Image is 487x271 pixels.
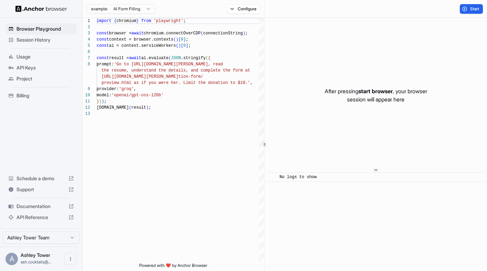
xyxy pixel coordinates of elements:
span: ; [104,99,107,104]
div: 10 [83,92,90,98]
span: ai.evaluate [141,56,169,61]
div: 1 [83,18,90,24]
span: Documentation [17,203,66,210]
span: ai = context.serviceWorkers [109,43,176,48]
div: 4 [83,36,90,43]
span: Project [17,75,74,82]
span: Usage [17,53,74,60]
span: const [97,31,109,36]
div: Browser Playground [6,23,77,34]
span: 'playwright' [154,19,183,23]
span: ; [183,19,186,23]
span: provider: [97,87,119,91]
div: 2 [83,24,90,30]
span: example: [91,6,108,12]
div: A [6,253,18,265]
span: ] [183,37,186,42]
span: [URL][DOMAIN_NAME][PERSON_NAME] [101,74,178,79]
div: 12 [83,105,90,111]
div: 9 [83,86,90,92]
span: 'Go to [URL][DOMAIN_NAME][PERSON_NAME], re [114,62,218,67]
span: Ashley Tower [21,252,50,258]
div: Project [6,73,77,84]
div: 6 [83,49,90,55]
span: ( [206,56,208,61]
span: { [208,56,210,61]
span: connectionString [203,31,243,36]
span: [DOMAIN_NAME] [97,105,129,110]
span: 'openai/gpt-oss-120b' [111,93,163,98]
span: ) [243,31,245,36]
span: [ [178,37,181,42]
span: ( [173,37,176,42]
span: ; [186,37,188,42]
span: .stringify [181,56,206,61]
span: await [129,56,141,61]
span: chromium [117,19,137,23]
div: Usage [6,51,77,62]
div: 7 [83,55,90,61]
div: Billing [6,90,77,101]
span: browser = [109,31,131,36]
span: const [97,56,109,61]
button: Start [460,4,483,14]
span: chromium.connectOverCDP [144,31,201,36]
span: ) [176,37,178,42]
span: Browser Playground [17,25,74,32]
span: preview.html as if you were her. Limit the donatio [101,80,225,85]
div: Documentation [6,201,77,212]
span: API Reference [17,214,66,221]
span: Support [17,186,66,193]
span: ( [176,43,178,48]
span: ) [101,99,104,104]
span: the resume, understand the details, and complete t [101,68,225,73]
button: Configure [227,4,260,14]
span: context = browser.contexts [109,37,173,42]
div: 13 [83,111,90,117]
span: ​ [271,174,274,181]
span: ; [188,43,191,48]
span: ( [169,56,171,61]
span: , [250,80,252,85]
span: model: [97,93,111,98]
span: ; [245,31,248,36]
span: 'groq' [119,87,134,91]
span: import [97,19,111,23]
span: ad [218,62,223,67]
span: ) [146,105,149,110]
span: } [136,19,139,23]
div: Session History [6,34,77,45]
span: API Keys [17,64,74,71]
span: result = [109,56,129,61]
span: Powered with ❤️ by Anchor Browser [139,263,207,271]
span: he form at [225,68,250,73]
div: 8 [83,61,90,67]
span: start browser [358,88,393,95]
div: API Keys [6,62,77,73]
span: , [134,87,136,91]
div: Support [6,184,77,195]
span: Session History [17,36,74,43]
div: 3 [83,30,90,36]
span: await [131,31,144,36]
span: [ [181,43,183,48]
span: ( [201,31,203,36]
div: 5 [83,43,90,49]
span: 0 [181,37,183,42]
span: 0 [183,43,186,48]
span: const [97,37,109,42]
span: JSON [171,56,181,61]
span: ( [129,105,131,110]
span: tion-form/ [178,74,203,79]
span: ] [186,43,188,48]
span: Start [470,6,480,12]
span: ) [99,99,101,104]
span: No logs to show [280,175,317,180]
p: After pressing , your browser session will appear here [325,87,427,104]
span: Billing [17,92,74,99]
span: const [97,43,109,48]
div: 11 [83,98,90,105]
span: result [131,105,146,110]
img: Anchor Logo [15,6,67,12]
span: from [141,19,151,23]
